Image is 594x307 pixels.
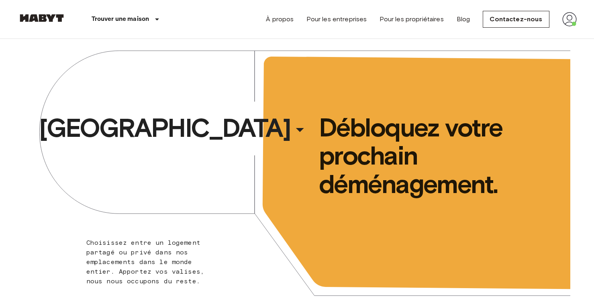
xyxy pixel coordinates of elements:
[92,14,149,24] p: Trouver une maison
[319,114,537,198] span: Débloquez votre prochain déménagement.
[266,14,294,24] a: À propos
[18,14,66,22] img: Habyt
[380,14,443,24] a: Pour les propriétaires
[39,112,290,144] span: [GEOGRAPHIC_DATA]
[36,110,313,146] button: [GEOGRAPHIC_DATA]
[86,239,204,285] span: Choisissez entre un logement partagé ou privé dans nos emplacements dans le monde entier. Apporte...
[306,14,367,24] a: Pour les entreprises
[562,12,577,26] img: avatar
[457,14,470,24] a: Blog
[483,11,549,28] a: Contactez-nous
